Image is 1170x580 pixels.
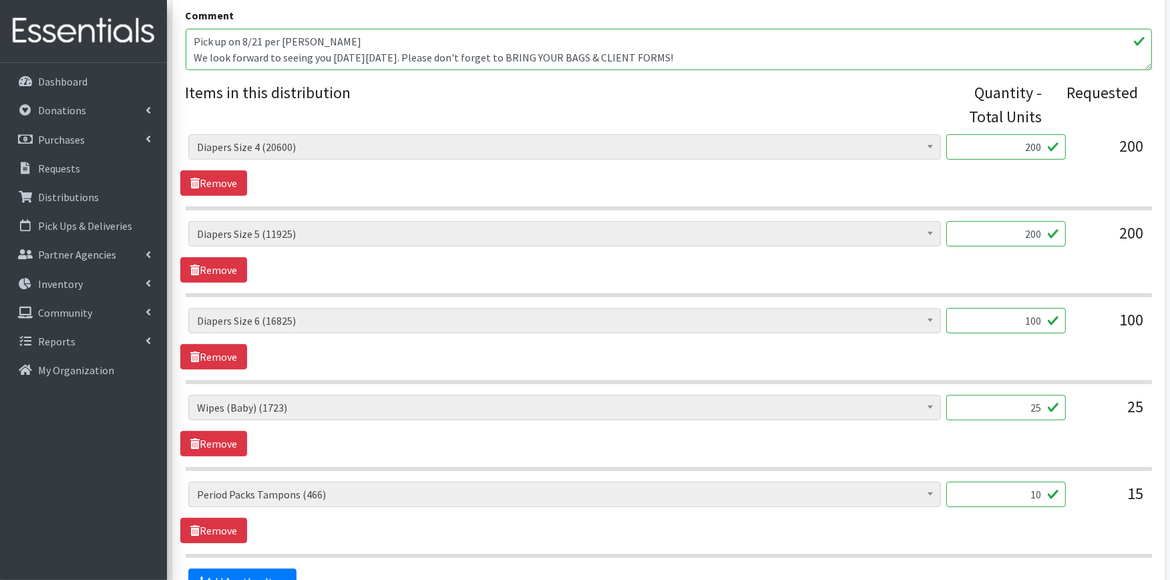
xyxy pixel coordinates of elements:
[188,482,941,507] span: Period Packs Tampons (466)
[186,7,234,23] label: Comment
[38,75,87,88] p: Dashboard
[946,134,1066,160] input: Quantity
[958,81,1042,129] div: Quantity - Total Units
[38,248,116,261] p: Partner Agencies
[5,328,162,355] a: Reports
[180,518,247,543] a: Remove
[5,271,162,297] a: Inventory
[946,221,1066,247] input: Quantity
[5,126,162,153] a: Purchases
[197,485,932,504] span: Period Packs Tampons (466)
[180,257,247,283] a: Remove
[5,184,162,210] a: Distributions
[946,308,1066,333] input: Quantity
[5,241,162,268] a: Partner Agencies
[197,398,932,417] span: Wipes (Baby) (1723)
[197,311,932,330] span: Diapers Size 6 (16825)
[197,225,932,243] span: Diapers Size 5 (11925)
[197,138,932,156] span: Diapers Size 4 (20600)
[5,357,162,384] a: My Organization
[38,306,92,319] p: Community
[38,133,85,146] p: Purchases
[38,335,75,348] p: Reports
[1077,482,1143,518] div: 15
[38,364,114,377] p: My Organization
[38,162,80,175] p: Requests
[186,81,959,124] legend: Items in this distribution
[38,104,86,117] p: Donations
[1077,134,1143,170] div: 200
[186,29,1152,70] textarea: Pick up on 8/21 per [PERSON_NAME] We look forward to seeing you [DATE][DATE]. Please don't forget...
[38,219,132,233] p: Pick Ups & Deliveries
[38,190,99,204] p: Distributions
[5,212,162,239] a: Pick Ups & Deliveries
[38,277,83,291] p: Inventory
[180,344,247,370] a: Remove
[5,299,162,326] a: Community
[946,482,1066,507] input: Quantity
[188,308,941,333] span: Diapers Size 6 (16825)
[180,170,247,196] a: Remove
[1077,395,1143,431] div: 25
[180,431,247,456] a: Remove
[5,68,162,95] a: Dashboard
[946,395,1066,420] input: Quantity
[188,221,941,247] span: Diapers Size 5 (11925)
[188,134,941,160] span: Diapers Size 4 (20600)
[188,395,941,420] span: Wipes (Baby) (1723)
[5,9,162,53] img: HumanEssentials
[5,97,162,124] a: Donations
[1055,81,1139,129] div: Requested
[5,155,162,182] a: Requests
[1077,221,1143,257] div: 200
[1077,308,1143,344] div: 100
